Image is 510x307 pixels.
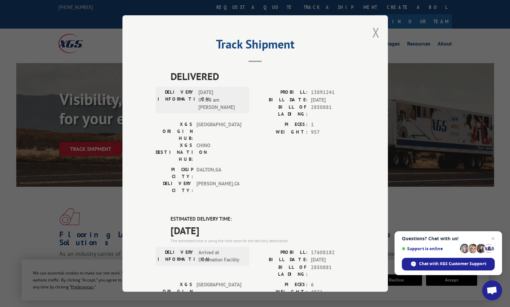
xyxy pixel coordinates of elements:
[255,129,308,136] label: WEIGHT:
[372,24,380,41] button: Close modal
[196,121,241,142] span: [GEOGRAPHIC_DATA]
[196,166,241,180] span: DALTON , GA
[255,121,308,129] label: PIECES:
[255,288,308,296] label: WEIGHT:
[171,69,355,84] span: DELIVERED
[158,89,195,111] label: DELIVERY INFORMATION:
[255,89,308,96] label: PROBILL:
[156,142,193,163] label: XGS DESTINATION HUB:
[311,256,355,264] span: [DATE]
[156,121,193,142] label: XGS ORIGIN HUB:
[156,180,193,194] label: DELIVERY CITY:
[156,166,193,180] label: PICKUP CITY:
[311,89,355,96] span: 13891241
[311,104,355,118] span: 2850881
[311,96,355,104] span: [DATE]
[255,264,308,278] label: BILL OF LADING:
[171,223,355,238] span: [DATE]
[489,235,497,243] span: Close chat
[171,215,355,223] label: ESTIMATED DELIVERY TIME:
[419,261,486,267] span: Chat with XGS Customer Support
[311,264,355,278] span: 2850881
[196,142,241,163] span: CHINO
[311,121,355,129] span: 1
[196,180,241,194] span: [PERSON_NAME] , CA
[158,249,195,264] label: DELIVERY INFORMATION:
[255,104,308,118] label: BILL OF LADING:
[311,281,355,289] span: 6
[402,258,495,270] div: Chat with XGS Customer Support
[198,249,243,264] span: Arrived at Destination Facility
[402,246,458,251] span: Support is online
[311,288,355,296] span: 4021
[255,96,308,104] label: BILL DATE:
[255,256,308,264] label: BILL DATE:
[482,280,502,300] div: Open chat
[196,281,241,302] span: [GEOGRAPHIC_DATA]
[402,236,495,241] span: Questions? Chat with us!
[198,89,243,111] span: [DATE] 09:38 am [PERSON_NAME]
[311,129,355,136] span: 957
[255,281,308,289] label: PIECES:
[156,281,193,302] label: XGS ORIGIN HUB:
[255,249,308,256] label: PROBILL:
[311,249,355,256] span: 17608182
[171,238,355,244] div: The estimated time is using the time zone for the delivery destination.
[156,40,355,52] h2: Track Shipment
